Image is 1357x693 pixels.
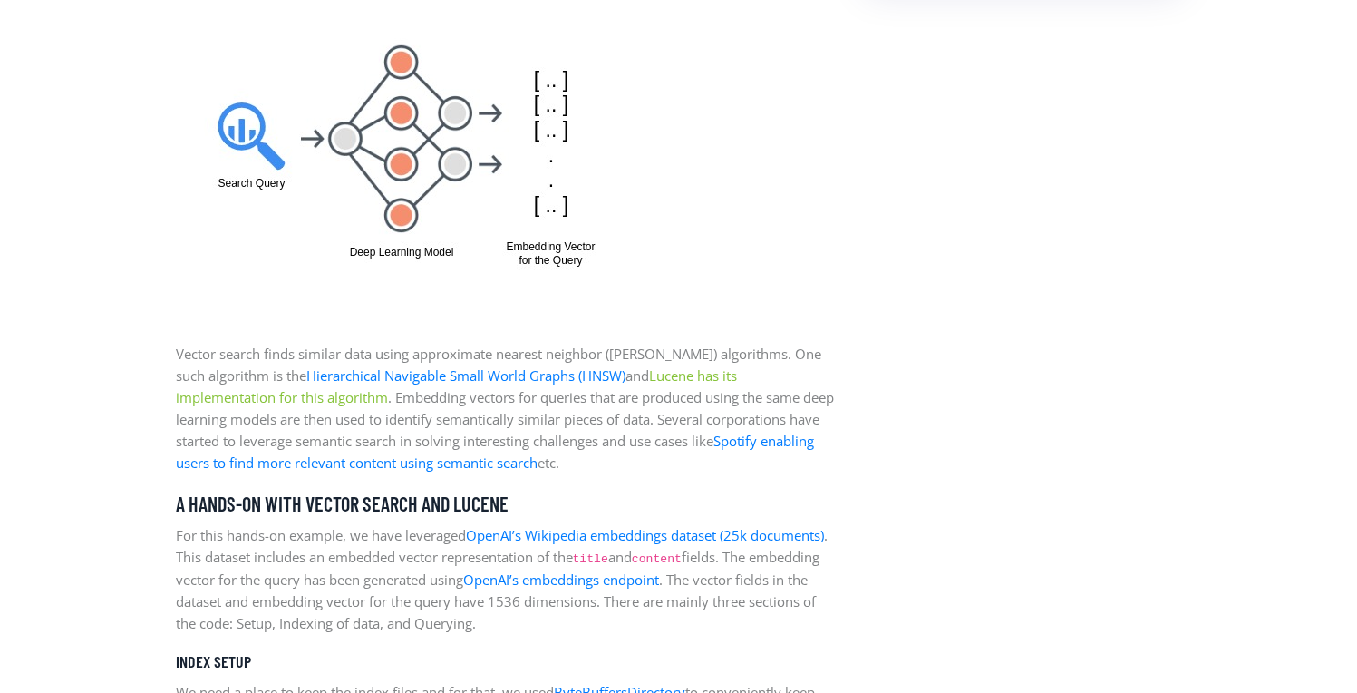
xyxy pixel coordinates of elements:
[176,492,838,515] h4: A Hands-on with Vector Search and Lucene
[463,571,659,589] a: OpenAI’s embeddings endpoint
[176,652,838,672] h5: Index Setup
[176,524,838,634] p: For this hands-on example, we have leveraged . This dataset includes an embedded vector represent...
[306,366,625,385] a: Hierarchical Navigable Small World Graphs (HNSW)
[632,552,682,566] code: content
[176,343,838,473] p: Vector search finds similar data using approximate nearest neighbor ([PERSON_NAME]) algorithms. O...
[466,526,824,544] a: OpenAI’s Wikipedia embeddings dataset (25k documents)
[573,552,608,566] code: title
